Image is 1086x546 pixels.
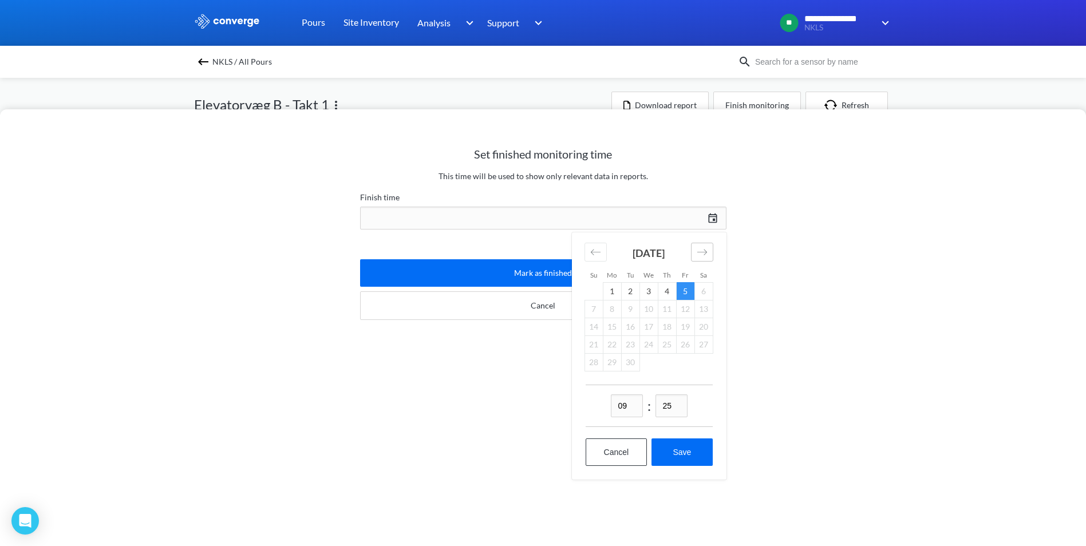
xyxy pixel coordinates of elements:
div: Calendar [572,232,726,480]
td: Not available. Monday, September 8, 2025 [603,300,621,318]
small: We [643,271,654,279]
span: NKLS / All Pours [212,54,272,70]
td: Tuesday, September 2, 2025 [621,282,639,300]
td: Not available. Monday, September 15, 2025 [603,318,621,335]
img: downArrow.svg [458,16,476,30]
td: Wednesday, September 3, 2025 [639,282,658,300]
div: Open Intercom Messenger [11,507,39,535]
h2: Set finished monitoring time [360,147,726,161]
img: downArrow.svg [874,16,893,30]
td: Not available. Tuesday, September 23, 2025 [621,335,639,353]
input: Search for a sensor by name [752,56,890,68]
td: Not available. Friday, September 12, 2025 [676,300,694,318]
span: Analysis [417,15,451,30]
td: Not available. Saturday, September 6, 2025 [694,282,713,300]
button: Cancel [586,438,647,466]
td: Not available. Thursday, September 18, 2025 [658,318,676,335]
td: Not available. Tuesday, September 16, 2025 [621,318,639,335]
img: downArrow.svg [527,16,546,30]
td: Monday, September 1, 2025 [603,282,621,300]
label: Finish time [360,191,726,204]
td: Thursday, September 4, 2025 [658,282,676,300]
td: Not available. Sunday, September 7, 2025 [585,300,603,318]
img: backspace.svg [196,55,210,69]
td: Not available. Sunday, September 14, 2025 [585,318,603,335]
td: Not available. Wednesday, September 10, 2025 [639,300,658,318]
button: Cancel [360,291,726,320]
small: Tu [627,271,634,279]
small: Th [663,271,670,279]
td: Not available. Sunday, September 28, 2025 [585,353,603,371]
td: Not available. Friday, September 26, 2025 [676,335,694,353]
div: Move forward to switch to the next month. [691,243,713,262]
td: Not available. Saturday, September 13, 2025 [694,300,713,318]
span: : [647,395,651,417]
p: This time will be used to show only relevant data in reports. [360,170,726,183]
td: Not available. Wednesday, September 17, 2025 [639,318,658,335]
td: Not available. Thursday, September 11, 2025 [658,300,676,318]
td: Not available. Saturday, September 20, 2025 [694,318,713,335]
td: Not available. Saturday, September 27, 2025 [694,335,713,353]
td: Not available. Monday, September 29, 2025 [603,353,621,371]
input: mm [655,394,688,417]
span: Support [487,15,519,30]
span: NKLS [804,23,874,32]
small: Mo [607,271,617,279]
input: hh [611,394,643,417]
strong: [DATE] [633,247,665,259]
td: Not available. Wednesday, September 24, 2025 [639,335,658,353]
td: Not available. Friday, September 19, 2025 [676,318,694,335]
small: Sa [700,271,707,279]
td: Not available. Tuesday, September 30, 2025 [621,353,639,371]
small: Su [590,271,597,279]
small: Fr [682,271,689,279]
td: Not available. Thursday, September 25, 2025 [658,335,676,353]
td: Not available. Tuesday, September 9, 2025 [621,300,639,318]
button: Mark as finished [360,259,726,287]
td: Not available. Monday, September 22, 2025 [603,335,621,353]
img: logo_ewhite.svg [194,14,260,29]
button: Save [651,438,712,466]
img: icon-search.svg [738,55,752,69]
div: Move backward to switch to the previous month. [585,243,607,262]
td: Not available. Sunday, September 21, 2025 [585,335,603,353]
td: Selected. Friday, September 5, 2025 [676,282,694,300]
